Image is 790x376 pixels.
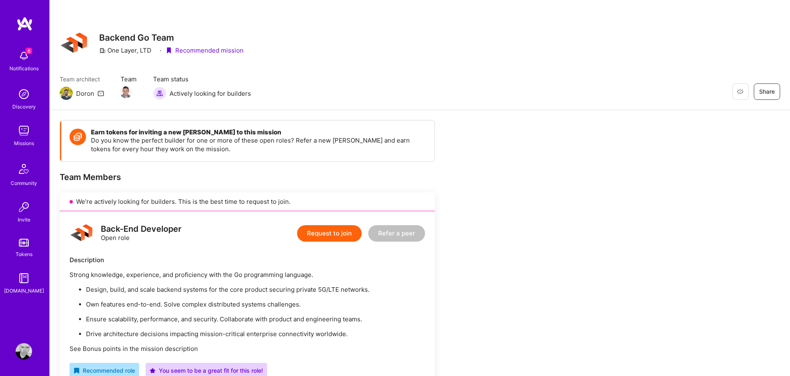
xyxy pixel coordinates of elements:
[165,46,244,55] div: Recommended mission
[86,330,425,338] p: Drive architecture decisions impacting mission-critical enterprise connectivity worldwide.
[120,86,132,98] img: Team Member Avatar
[86,285,425,294] p: Design, build, and scale backend systems for the core product securing private 5G/LTE networks.
[153,87,166,100] img: Actively looking for builders
[86,300,425,309] p: Own features end-to-end. Solve complex distributed systems challenges.
[14,343,34,360] a: User Avatar
[165,47,172,54] i: icon PurpleRibbon
[101,225,181,233] div: Back-End Developer
[16,86,32,102] img: discovery
[754,83,780,100] button: Share
[101,225,181,242] div: Open role
[11,179,37,187] div: Community
[12,102,36,111] div: Discovery
[99,47,106,54] i: icon CompanyGray
[60,75,104,83] span: Team architect
[170,89,251,98] span: Actively looking for builders
[99,46,151,55] div: One Layer, LTD
[14,139,34,148] div: Missions
[160,46,161,55] div: ·
[91,129,426,136] h4: Earn tokens for inviting a new [PERSON_NAME] to this mission
[18,215,30,224] div: Invite
[16,199,32,215] img: Invite
[16,122,32,139] img: teamwork
[121,85,131,99] a: Team Member Avatar
[60,87,73,100] img: Team Architect
[16,16,33,31] img: logo
[153,75,251,83] span: Team status
[9,64,39,73] div: Notifications
[70,344,425,353] p: See Bonus points in the mission description
[150,368,156,374] i: icon PurpleStar
[4,286,44,295] div: [DOMAIN_NAME]
[121,75,137,83] span: Team
[297,225,362,242] button: Request to join
[16,270,32,286] img: guide book
[60,29,89,58] img: Company Logo
[70,221,94,246] img: logo
[86,315,425,323] p: Ensure scalability, performance, and security. Collaborate with product and engineering teams.
[737,88,744,95] i: icon EyeClosed
[70,129,86,145] img: Token icon
[759,88,775,96] span: Share
[16,343,32,360] img: User Avatar
[16,250,33,258] div: Tokens
[70,270,425,279] p: Strong knowledge, experience, and proficiency with the Go programming language.
[70,256,425,264] div: Description
[60,172,435,182] div: Team Members
[19,239,29,247] img: tokens
[16,48,32,64] img: bell
[74,366,135,375] div: Recommended role
[60,192,435,211] div: We’re actively looking for builders. This is the best time to request to join.
[98,90,104,97] i: icon Mail
[150,366,263,375] div: You seem to be a great fit for this role!
[91,136,426,153] p: Do you know the perfect builder for one or more of these open roles? Refer a new [PERSON_NAME] an...
[14,159,34,179] img: Community
[368,225,425,242] button: Refer a peer
[76,89,94,98] div: Doron
[99,32,244,43] h3: Backend Go Team
[74,368,79,374] i: icon RecommendedBadge
[26,48,32,54] span: 6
